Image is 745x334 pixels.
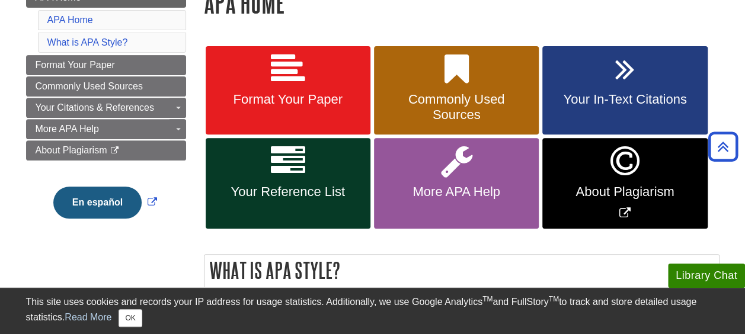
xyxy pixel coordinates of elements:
[36,81,143,91] span: Commonly Used Sources
[668,264,745,288] button: Library Chat
[26,140,186,160] a: About Plagiarism
[53,187,142,219] button: En español
[47,15,93,25] a: APA Home
[704,139,742,155] a: Back to Top
[36,60,115,70] span: Format Your Paper
[204,255,719,286] h2: What is APA Style?
[26,55,186,75] a: Format Your Paper
[65,312,111,322] a: Read More
[374,46,539,135] a: Commonly Used Sources
[36,124,99,134] span: More APA Help
[26,76,186,97] a: Commonly Used Sources
[50,197,160,207] a: Link opens in new window
[549,295,559,303] sup: TM
[26,295,720,327] div: This site uses cookies and records your IP address for usage statistics. Additionally, we use Goo...
[110,147,120,155] i: This link opens in a new window
[551,184,698,200] span: About Plagiarism
[215,92,362,107] span: Format Your Paper
[26,98,186,118] a: Your Citations & References
[119,309,142,327] button: Close
[542,46,707,135] a: Your In-Text Citations
[36,145,107,155] span: About Plagiarism
[542,138,707,229] a: Link opens in new window
[206,138,370,229] a: Your Reference List
[26,119,186,139] a: More APA Help
[47,37,128,47] a: What is APA Style?
[374,138,539,229] a: More APA Help
[383,92,530,123] span: Commonly Used Sources
[482,295,493,303] sup: TM
[36,102,154,113] span: Your Citations & References
[383,184,530,200] span: More APA Help
[551,92,698,107] span: Your In-Text Citations
[206,46,370,135] a: Format Your Paper
[215,184,362,200] span: Your Reference List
